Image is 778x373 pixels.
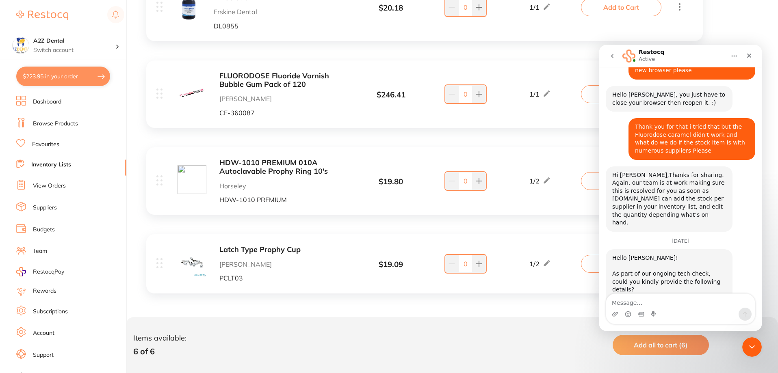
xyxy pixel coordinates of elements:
div: 1 / 1 [529,89,551,99]
a: Favourites [32,140,59,149]
img: My5qcGc [178,248,206,277]
div: Latch Type Prophy Cup [PERSON_NAME] PCLT03 $19.09 1/2Add to Cart [146,234,703,293]
a: Inventory Lists [31,161,71,169]
button: Add to Cart [581,85,661,103]
p: [PERSON_NAME] [219,261,348,268]
p: HDW-1010 PREMIUM [219,196,348,203]
a: Account [33,329,54,337]
h4: A2Z Dental [33,37,115,45]
a: Rewards [33,287,56,295]
a: Browse Products [33,120,78,128]
a: Dashboard [33,98,61,106]
button: $223.95 in your order [16,67,110,86]
div: Hello [PERSON_NAME]! As part of our ongoing tech check, could you kindly provide the following de... [13,209,127,289]
p: PCLT03 [219,274,348,282]
div: 1 / 2 [529,176,551,186]
button: Gif picker [39,266,45,272]
a: Team [33,247,47,255]
p: 6 of 6 [133,347,186,356]
a: Budgets [33,226,55,234]
p: DL0855 [214,22,349,30]
button: Add all to cart (6) [613,335,709,355]
a: View Orders [33,182,66,190]
div: $ 19.80 [348,177,433,186]
span: RestocqPay [33,268,64,276]
div: 1 / 1 [529,2,551,12]
p: Erskine Dental [214,8,349,15]
a: Restocq Logo [16,6,68,25]
button: Start recording [52,266,58,272]
div: $ 19.09 [348,260,433,269]
div: $ 20.18 [348,4,433,13]
a: RestocqPay [16,267,64,276]
img: login [178,165,206,194]
img: A2Z Dental [13,37,29,54]
div: Restocq says… [7,204,156,316]
iframe: Intercom live chat [742,337,762,357]
button: Send a message… [139,263,152,276]
span: Add all to cart (6) [634,341,688,349]
div: FLUORODOSE Fluoride Varnish Bubble Gum Pack of 120 [PERSON_NAME] CE-360087 $246.41 1/1Add to Cart [146,60,703,128]
button: Latch Type Prophy Cup [219,246,348,254]
div: 1 / 2 [529,259,551,269]
textarea: Message… [7,249,156,263]
button: Add to Cart [581,255,661,273]
p: [PERSON_NAME] [219,95,348,102]
a: Support [33,351,54,359]
div: $ 246.41 [348,91,433,99]
a: Suppliers [33,204,57,212]
img: Restocq Logo [16,11,68,20]
div: HDW-1010 PREMIUM 010A Autoclavable Prophy Ring 10's Horseley HDW-1010 PREMIUM $19.80 1/2Add to Cart [146,147,703,215]
button: Emoji picker [26,266,32,272]
div: Hello [PERSON_NAME]!As part of our ongoing tech check, could you kindly provide the following det... [7,204,133,309]
button: FLUORODOSE Fluoride Varnish Bubble Gum Pack of 120 [219,72,348,88]
button: Upload attachment [13,266,19,272]
p: Horseley [219,182,348,190]
iframe: Intercom live chat [599,45,762,331]
button: Add to Cart [581,172,661,190]
a: Subscriptions [33,308,68,316]
p: Switch account [33,46,115,54]
img: bS5wbmc [178,78,206,107]
p: Items available: [133,334,186,343]
p: CE-360087 [219,109,348,116]
button: HDW-1010 PREMIUM 010A Autoclavable Prophy Ring 10's [219,159,348,175]
img: RestocqPay [16,267,26,276]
